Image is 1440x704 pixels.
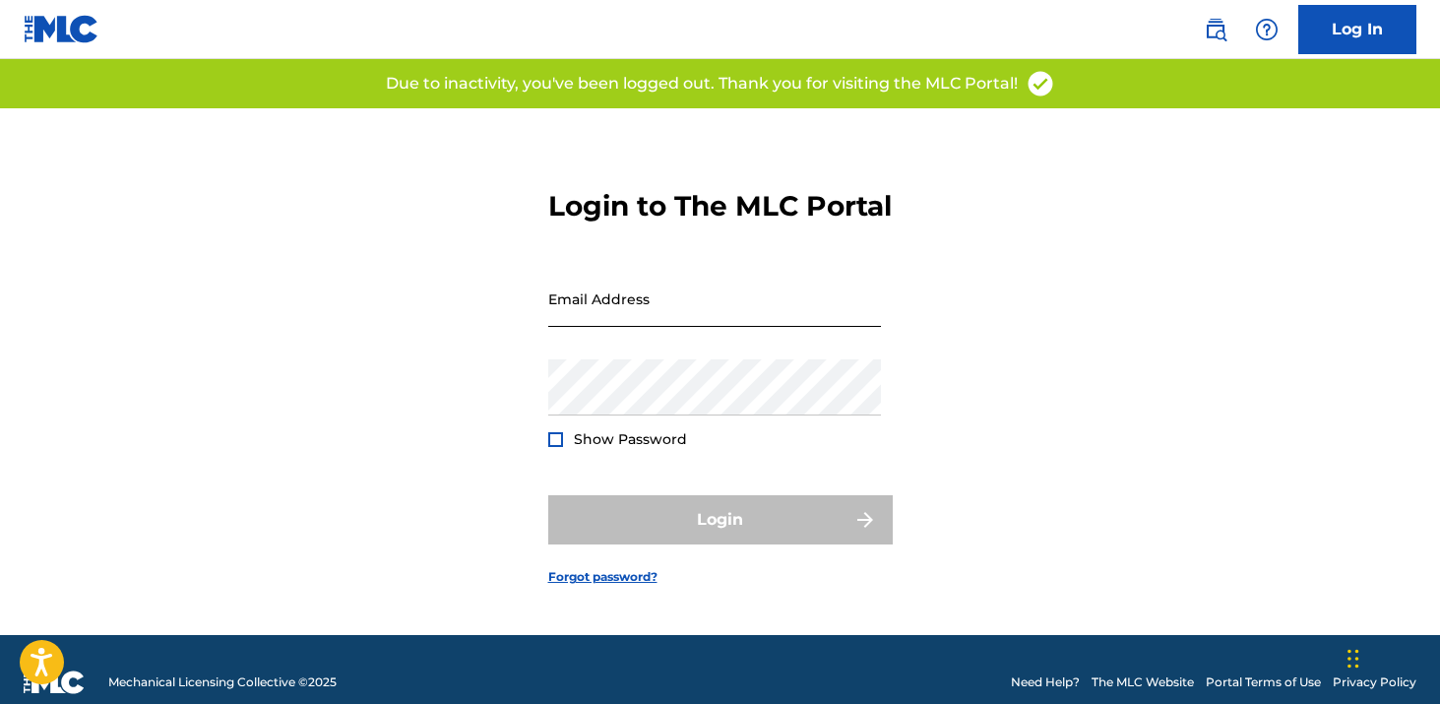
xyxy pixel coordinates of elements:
a: Need Help? [1011,673,1080,691]
img: access [1026,69,1055,98]
a: Forgot password? [548,568,657,586]
img: search [1204,18,1227,41]
a: Privacy Policy [1333,673,1416,691]
h3: Login to The MLC Portal [548,189,892,224]
span: Show Password [574,430,687,448]
a: Public Search [1196,10,1235,49]
a: The MLC Website [1092,673,1194,691]
img: help [1255,18,1279,41]
img: logo [24,671,85,694]
iframe: Chat Widget [1342,609,1440,704]
a: Portal Terms of Use [1206,673,1321,691]
div: Drag [1347,629,1359,688]
a: Log In [1298,5,1416,54]
span: Mechanical Licensing Collective © 2025 [108,673,337,691]
div: Help [1247,10,1286,49]
img: MLC Logo [24,15,99,43]
p: Due to inactivity, you've been logged out. Thank you for visiting the MLC Portal! [386,72,1018,96]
